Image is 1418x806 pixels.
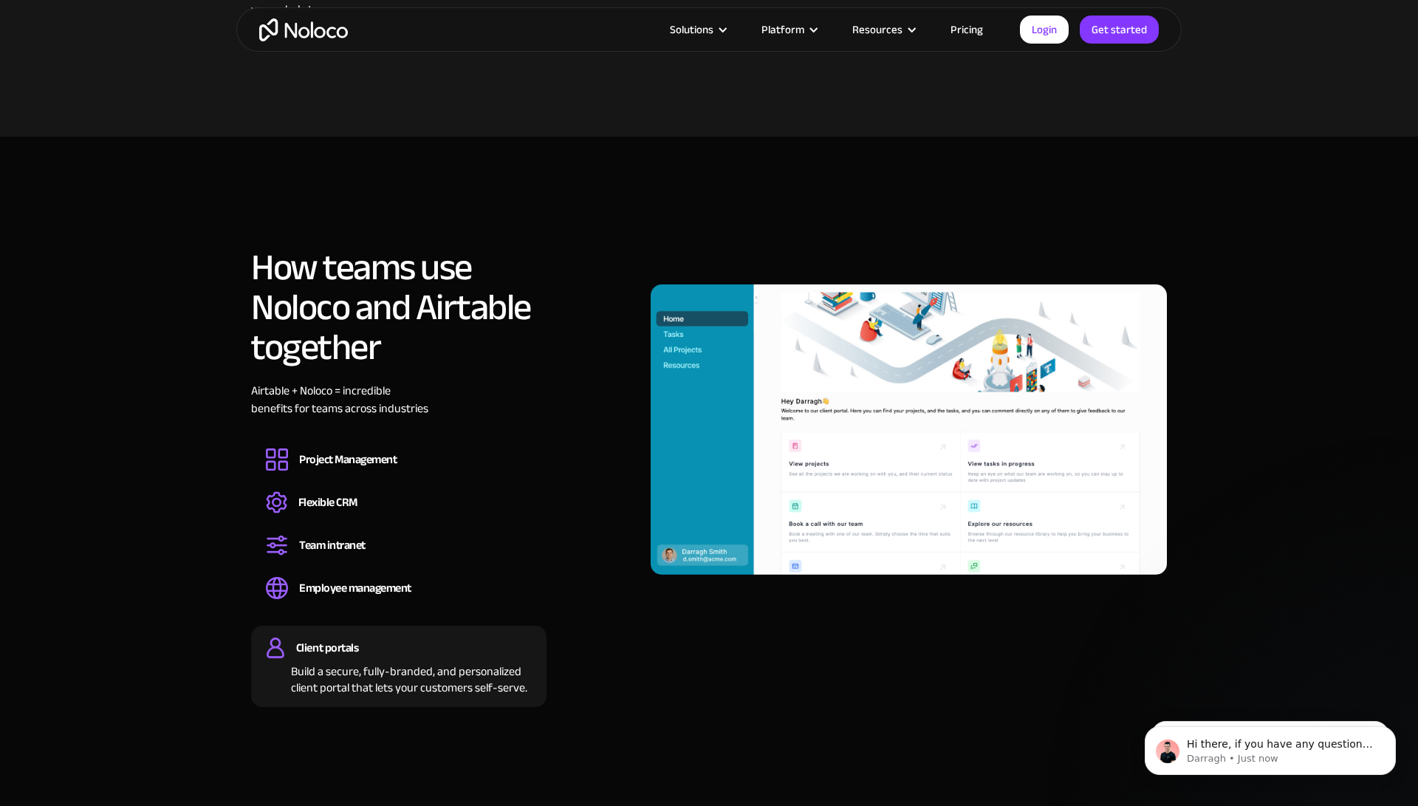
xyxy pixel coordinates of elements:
a: Get started [1080,16,1159,44]
div: Platform [761,20,804,39]
div: Team intranet [299,537,366,553]
div: Resources [834,20,932,39]
div: Employee management [299,580,411,596]
div: Airtable + Noloco = incredible benefits for teams across industries [251,382,547,440]
div: Create a custom CRM that you can adapt to your business’s needs, centralize your workflows, and m... [266,513,532,518]
iframe: Intercom notifications message [1123,695,1418,799]
a: home [259,18,348,41]
div: Build a secure, fully-branded, and personalized client portal that lets your customers self-serve. [266,659,532,696]
div: Platform [743,20,834,39]
div: Solutions [651,20,743,39]
div: Set up a central space for your team to collaborate, share information, and stay up to date on co... [266,556,532,561]
div: Design custom project management tools to speed up workflows, track progress, and optimize your t... [266,471,532,475]
h2: How teams use Noloco and Airtable together [251,247,547,367]
div: Flexible CRM [298,494,357,510]
div: Solutions [670,20,713,39]
div: Easily manage employee information, track performance, and handle HR tasks from a single platform. [266,599,532,604]
div: Resources [852,20,902,39]
a: Login [1020,16,1069,44]
a: Pricing [932,20,1001,39]
div: Client portals [296,640,358,656]
div: Project Management [299,451,397,468]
